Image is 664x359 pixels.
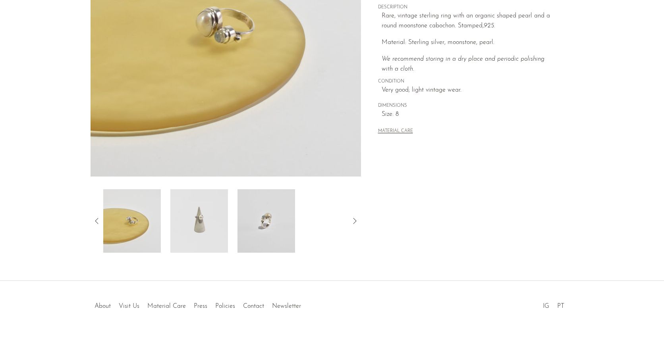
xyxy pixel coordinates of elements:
a: IG [543,303,549,309]
span: CONDITION [378,78,557,85]
button: MATERIAL CARE [378,129,413,134]
ul: Quick links [91,297,305,312]
span: Very good; light vintage wear. [382,85,557,96]
img: Pearl Moonstone Ring [170,189,228,253]
a: Policies [215,303,235,309]
img: Pearl Moonstone Ring [103,189,161,253]
span: DESCRIPTION [378,4,557,11]
a: Material Care [147,303,186,309]
span: Size: 8 [382,109,557,120]
a: Visit Us [119,303,139,309]
p: Material: Sterling silver, moonstone, pearl. [382,38,557,48]
em: 925. [484,23,495,29]
span: DIMENSIONS [378,102,557,109]
i: We recommend storing in a dry place and periodic polishing with a cloth. [382,56,544,73]
a: Press [194,303,207,309]
a: PT [557,303,564,309]
a: Contact [243,303,264,309]
img: Pearl Moonstone Ring [237,189,295,253]
a: About [95,303,111,309]
p: Rare, vintage sterling ring with an organic shaped pearl and a round moonstone cabochon. Stamped, [382,11,557,31]
ul: Social Medias [539,297,568,312]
